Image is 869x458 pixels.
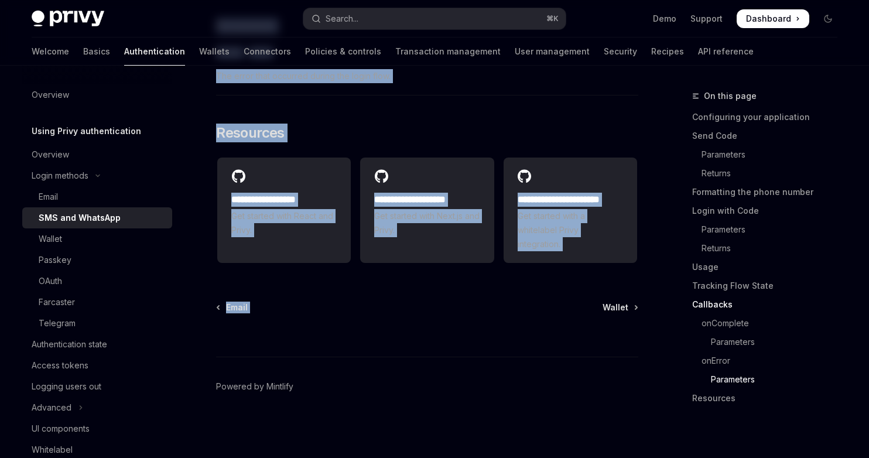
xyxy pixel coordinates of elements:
img: dark logo [32,11,104,27]
a: Tracking Flow State [692,276,847,295]
a: Farcaster [22,292,172,313]
div: Passkey [39,253,71,267]
a: Parameters [692,145,847,164]
a: Send Code [692,127,847,145]
a: Access tokens [22,355,172,376]
a: Usage [692,258,847,276]
a: Policies & controls [305,37,381,66]
a: onError [692,351,847,370]
div: Wallet [39,232,62,246]
div: Login methods [32,169,88,183]
a: Dashboard [737,9,809,28]
a: SMS and WhatsApp [22,207,172,228]
span: ⌘ K [546,14,559,23]
span: On this page [704,89,757,103]
div: Overview [32,88,69,102]
a: Callbacks [692,295,847,314]
a: Recipes [651,37,684,66]
button: Toggle dark mode [819,9,837,28]
span: Get started with a whitelabel Privy integration. [518,209,623,251]
div: SMS and WhatsApp [39,211,121,225]
span: The error that occurred during the login flow. [216,69,638,83]
div: Farcaster [39,295,75,309]
a: Resources [692,389,847,408]
div: Authentication state [32,337,107,351]
span: Wallet [603,302,628,313]
a: Security [604,37,637,66]
a: Authentication [124,37,185,66]
a: User management [515,37,590,66]
a: UI components [22,418,172,439]
a: onComplete [692,314,847,333]
a: Overview [22,144,172,165]
a: Parameters [692,333,847,351]
a: Parameters [692,220,847,239]
div: Whitelabel [32,443,73,457]
a: Wallet [603,302,637,313]
a: Email [22,186,172,207]
span: Get started with Next.js and Privy. [374,209,480,237]
a: Email [217,302,248,313]
a: Welcome [32,37,69,66]
a: Wallets [199,37,230,66]
a: Wallet [22,228,172,249]
div: Access tokens [32,358,88,372]
div: Telegram [39,316,76,330]
a: Demo [653,13,676,25]
div: UI components [32,422,90,436]
div: Advanced [32,401,71,415]
a: Configuring your application [692,108,847,127]
div: Email [39,190,58,204]
a: Parameters [692,370,847,389]
a: Support [690,13,723,25]
div: Overview [32,148,69,162]
a: Overview [22,84,172,105]
a: Logging users out [22,376,172,397]
span: Dashboard [746,13,791,25]
button: Open search [303,8,566,29]
a: Returns [692,164,847,183]
a: API reference [698,37,754,66]
a: Telegram [22,313,172,334]
div: Search... [326,12,358,26]
a: Formatting the phone number [692,183,847,201]
h5: Using Privy authentication [32,124,141,138]
div: OAuth [39,274,62,288]
a: Returns [692,239,847,258]
a: Transaction management [395,37,501,66]
a: Connectors [244,37,291,66]
button: Toggle Advanced section [22,397,172,418]
span: Resources [216,124,285,142]
div: Logging users out [32,380,101,394]
a: Login with Code [692,201,847,220]
span: Get started with React and Privy. [231,209,337,237]
a: Basics [83,37,110,66]
span: Email [226,302,248,313]
button: Toggle Login methods section [22,165,172,186]
a: Authentication state [22,334,172,355]
a: Powered by Mintlify [216,381,293,392]
a: OAuth [22,271,172,292]
a: Passkey [22,249,172,271]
